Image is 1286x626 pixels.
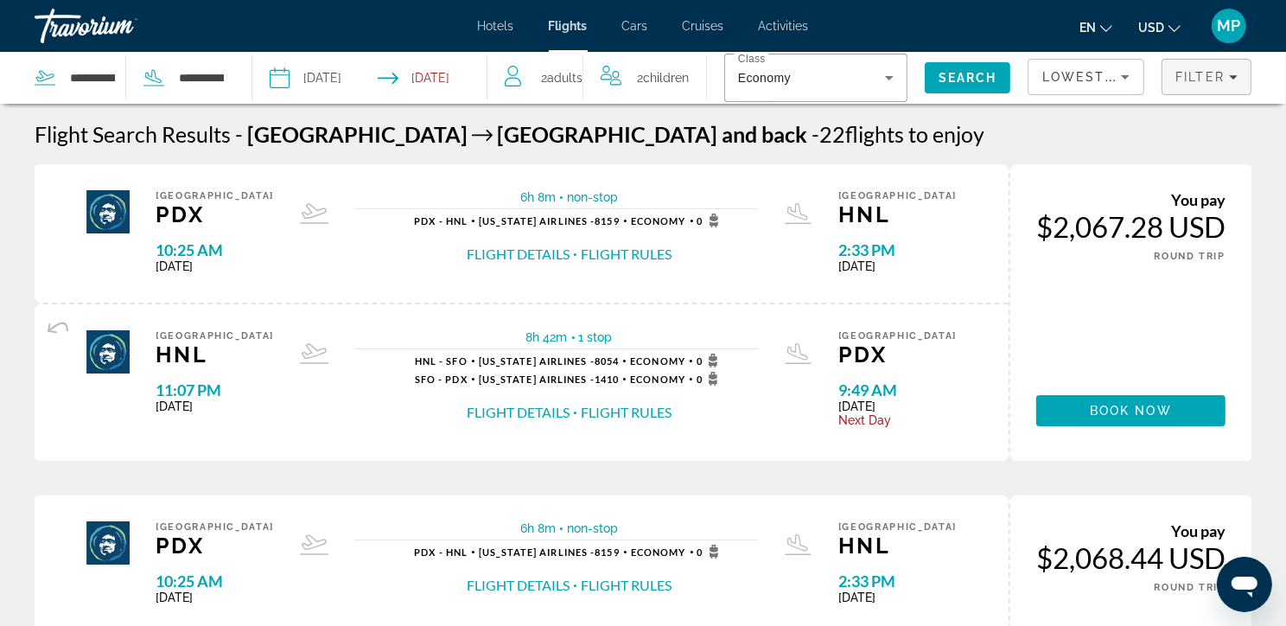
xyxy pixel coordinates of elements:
span: HNL [156,342,274,367]
span: [GEOGRAPHIC_DATA] [156,521,274,533]
span: Lowest Price [1042,70,1153,84]
span: 10:25 AM [156,240,274,259]
span: PDX [838,342,957,367]
span: [GEOGRAPHIC_DATA] [838,521,957,533]
span: PDX [156,201,274,227]
span: en [1079,21,1096,35]
span: [GEOGRAPHIC_DATA] [156,190,274,201]
span: Book now [1090,404,1172,418]
span: Economy [738,71,791,85]
span: HNL - SFO [415,355,468,367]
a: Cruises [683,19,724,33]
span: Next Day [838,413,957,427]
button: Filters [1162,59,1251,95]
button: Flight Rules [581,403,672,422]
button: Select depart date [270,52,341,104]
a: Travorium [35,3,207,48]
button: Flight Rules [581,576,672,595]
button: Flight Details [467,403,570,422]
span: 2:33 PM [838,572,957,591]
span: 11:07 PM [156,380,274,399]
span: [GEOGRAPHIC_DATA] [156,330,274,342]
span: 8159 [479,546,620,558]
button: Search [925,62,1011,93]
span: HNL [838,533,957,559]
img: Airline logo [86,190,130,233]
span: [GEOGRAPHIC_DATA] [838,190,957,201]
span: 8h 42m [526,330,568,344]
mat-label: Class [738,54,766,65]
a: Flights [549,19,588,33]
span: [DATE] [156,259,274,273]
span: [DATE] [838,591,957,604]
span: [DATE] [838,259,957,273]
span: 0 [697,354,723,367]
span: 0 [697,214,724,227]
img: Airline logo [86,521,130,565]
button: Select return date [378,52,449,104]
span: Economy [631,546,686,558]
span: Search [939,71,997,85]
div: $2,068.44 USD [1036,540,1226,575]
span: 0 [697,372,723,386]
div: You pay [1036,521,1226,540]
button: Book now [1036,395,1226,426]
span: 8159 [479,215,620,227]
span: Economy [630,374,685,385]
button: Travelers: 2 adults, 2 children [487,52,706,104]
span: HNL [838,201,957,227]
span: MP [1218,17,1241,35]
span: USD [1138,21,1164,35]
span: PDX - HNL [414,215,468,227]
span: flights to enjoy [845,121,984,147]
span: [US_STATE] Airlines - [479,355,595,367]
span: Economy [630,355,685,367]
span: 2 [541,66,583,90]
span: 2 [637,66,689,90]
span: [US_STATE] Airlines - [479,215,595,227]
mat-select: Sort by [1042,67,1130,87]
span: Filter [1175,70,1225,84]
span: and back [722,121,807,147]
span: non-stop [567,521,618,535]
span: 1 stop [579,330,613,344]
div: $2,067.28 USD [1036,209,1226,244]
span: SFO - PDX [415,374,468,385]
button: Flight Details [467,245,570,264]
span: Activities [759,19,809,33]
span: [GEOGRAPHIC_DATA] [497,121,717,147]
span: Children [643,71,689,85]
span: ROUND TRIP [1155,251,1226,262]
span: [US_STATE] Airlines - [479,546,595,558]
span: 6h 8m [520,521,556,535]
span: [DATE] [156,399,274,413]
span: [DATE] [156,591,274,604]
span: ROUND TRIP [1155,582,1226,593]
span: - [235,121,243,147]
span: [GEOGRAPHIC_DATA] [247,121,468,147]
a: Hotels [478,19,514,33]
span: 0 [697,545,724,559]
span: 9:49 AM [838,380,957,399]
span: [DATE] [838,399,957,413]
span: [GEOGRAPHIC_DATA] [838,330,957,342]
span: Economy [631,215,686,227]
span: 22 [812,121,845,147]
button: User Menu [1206,8,1251,44]
h1: Flight Search Results [35,121,231,147]
span: 10:25 AM [156,572,274,591]
button: Flight Rules [581,245,672,264]
span: non-stop [567,190,618,204]
span: 8054 [479,355,620,367]
iframe: Button to launch messaging window [1217,557,1272,612]
span: 1410 [479,374,620,385]
span: 6h 8m [520,190,556,204]
span: - [812,121,819,147]
div: You pay [1036,190,1226,209]
a: Cars [622,19,648,33]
